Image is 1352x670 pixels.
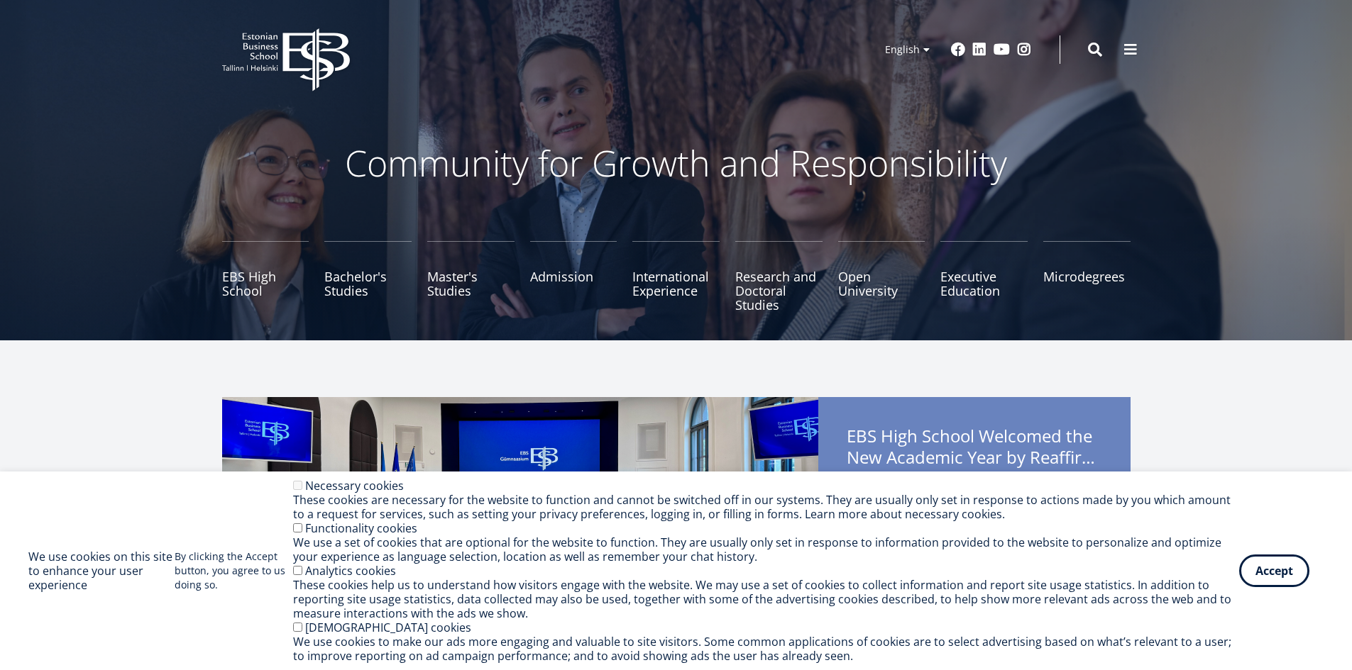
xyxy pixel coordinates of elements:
[940,241,1028,312] a: Executive Education
[175,549,293,592] p: By clicking the Accept button, you agree to us doing so.
[1239,554,1309,587] button: Accept
[1017,43,1031,57] a: Instagram
[324,241,412,312] a: Bachelor's Studies
[530,241,617,312] a: Admission
[222,241,309,312] a: EBS High School
[305,478,404,493] label: Necessary cookies
[972,43,986,57] a: Linkedin
[951,43,965,57] a: Facebook
[293,578,1239,620] div: These cookies help us to understand how visitors engage with the website. We may use a set of coo...
[427,241,515,312] a: Master's Studies
[1043,241,1131,312] a: Microdegrees
[222,397,818,666] img: a
[293,493,1239,521] div: These cookies are necessary for the website to function and cannot be switched off in our systems...
[994,43,1010,57] a: Youtube
[305,563,396,579] label: Analytics cookies
[838,241,925,312] a: Open University
[300,142,1053,184] p: Community for Growth and Responsibility
[847,425,1102,472] span: EBS High School Welcomed the
[632,241,720,312] a: International Experience
[735,241,823,312] a: Research and Doctoral Studies
[305,520,417,536] label: Functionality cookies
[847,447,1102,468] span: New Academic Year by Reaffirming Its Core Values
[305,620,471,635] label: [DEMOGRAPHIC_DATA] cookies
[28,549,175,592] h2: We use cookies on this site to enhance your user experience
[293,635,1239,663] div: We use cookies to make our ads more engaging and valuable to site visitors. Some common applicati...
[293,535,1239,564] div: We use a set of cookies that are optional for the website to function. They are usually only set ...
